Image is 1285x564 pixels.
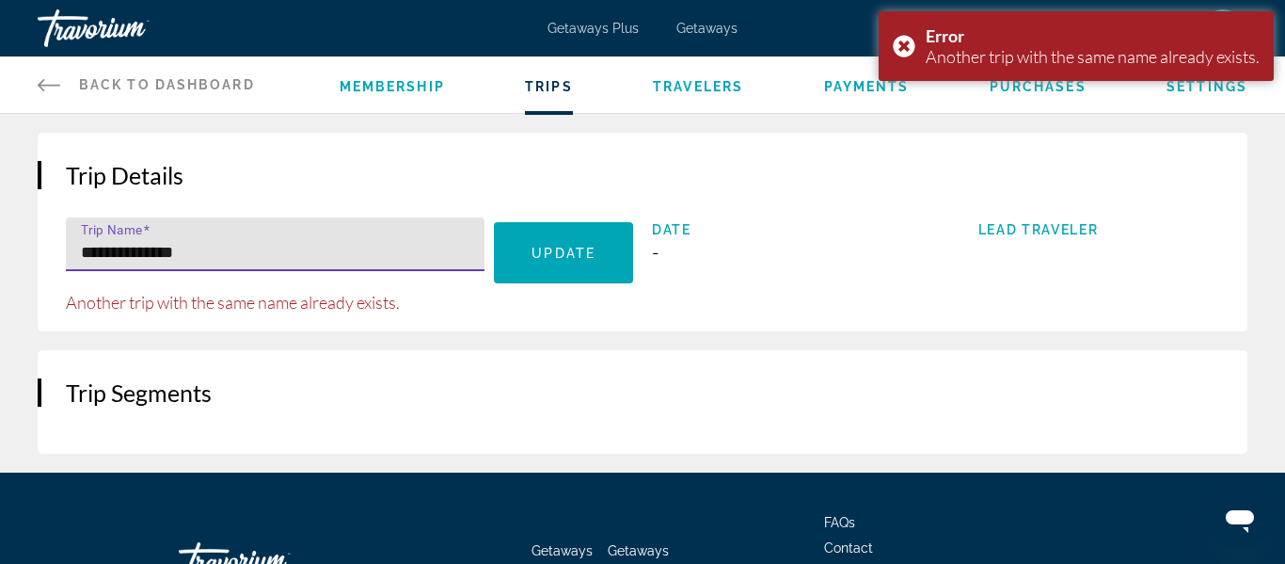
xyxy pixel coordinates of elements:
h2: Trip Segments [66,379,1219,407]
span: - [652,242,659,262]
a: FAQs [824,515,855,530]
a: Travelers [653,79,743,94]
a: Contact [824,540,873,556]
div: Error [926,25,1260,46]
button: Update [494,222,633,283]
a: Payments [824,79,910,94]
h2: Trip Details [66,161,1219,189]
a: Travorium [38,4,226,53]
a: Back to Dashboard [38,56,255,113]
span: Update [531,246,595,261]
span: Lead Traveler [978,222,1220,237]
div: Another trip with the same name already exists. [926,46,1260,67]
span: Date [652,222,894,237]
button: User Menu [1198,8,1247,48]
mat-label: Trip Name [81,223,143,238]
iframe: Button to launch messaging window [1210,489,1270,549]
a: Membership [340,79,445,94]
a: Purchases [990,79,1087,94]
a: Settings [1166,79,1247,94]
span: Another trip with the same name already exists. [66,292,633,313]
a: Trips [525,79,573,94]
a: Getaways [676,21,738,36]
a: Getaways Plus [547,21,639,36]
a: Getaways [531,543,593,558]
span: Back to Dashboard [79,77,255,92]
